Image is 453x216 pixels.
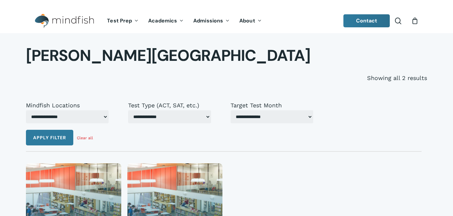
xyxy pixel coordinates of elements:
[188,18,234,24] a: Admissions
[231,102,313,109] label: Target Test Month
[102,18,143,24] a: Test Prep
[148,17,177,24] span: Academics
[356,17,377,24] span: Contact
[26,46,427,65] h1: [PERSON_NAME][GEOGRAPHIC_DATA]
[367,72,427,85] p: Showing all 2 results
[193,17,223,24] span: Admissions
[77,134,93,142] a: Clear all
[26,9,427,33] header: Main Menu
[411,17,418,24] a: Cart
[107,17,132,24] span: Test Prep
[26,102,109,109] label: Mindfish Locations
[143,18,188,24] a: Academics
[128,102,211,109] label: Test Type (ACT, SAT, etc.)
[102,9,266,33] nav: Main Menu
[26,130,73,145] button: Apply filter
[234,18,267,24] a: About
[343,14,390,27] a: Contact
[239,17,255,24] span: About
